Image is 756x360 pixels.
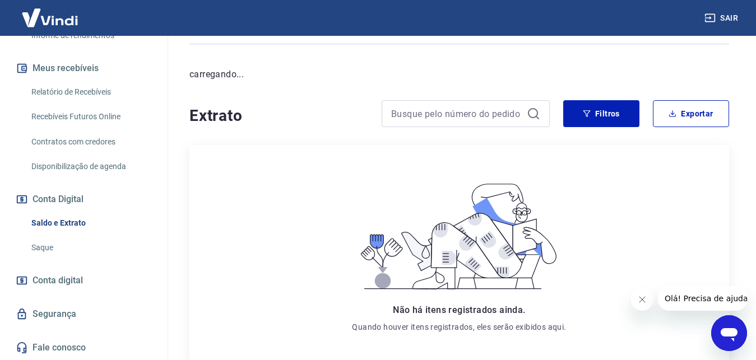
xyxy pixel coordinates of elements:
[711,315,747,351] iframe: Botão para abrir a janela de mensagens
[27,212,154,235] a: Saldo e Extrato
[653,100,729,127] button: Exportar
[27,105,154,128] a: Recebíveis Futuros Online
[352,321,566,333] p: Quando houver itens registrados, eles serão exibidos aqui.
[27,155,154,178] a: Disponibilização de agenda
[563,100,639,127] button: Filtros
[189,68,729,81] p: carregando...
[33,273,83,288] span: Conta digital
[13,1,86,35] img: Vindi
[27,81,154,104] a: Relatório de Recebíveis
[702,8,743,29] button: Sair
[658,286,747,311] iframe: Mensagem da empresa
[391,105,522,122] input: Busque pelo número do pedido
[13,56,154,81] button: Meus recebíveis
[7,8,94,17] span: Olá! Precisa de ajuda?
[631,288,653,311] iframe: Fechar mensagem
[13,268,154,293] a: Conta digital
[27,130,154,153] a: Contratos com credores
[27,236,154,259] a: Saque
[13,302,154,326] a: Segurança
[13,187,154,212] button: Conta Digital
[393,305,525,315] span: Não há itens registrados ainda.
[27,24,154,47] a: Informe de rendimentos
[13,335,154,360] a: Fale conosco
[189,105,368,127] h4: Extrato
